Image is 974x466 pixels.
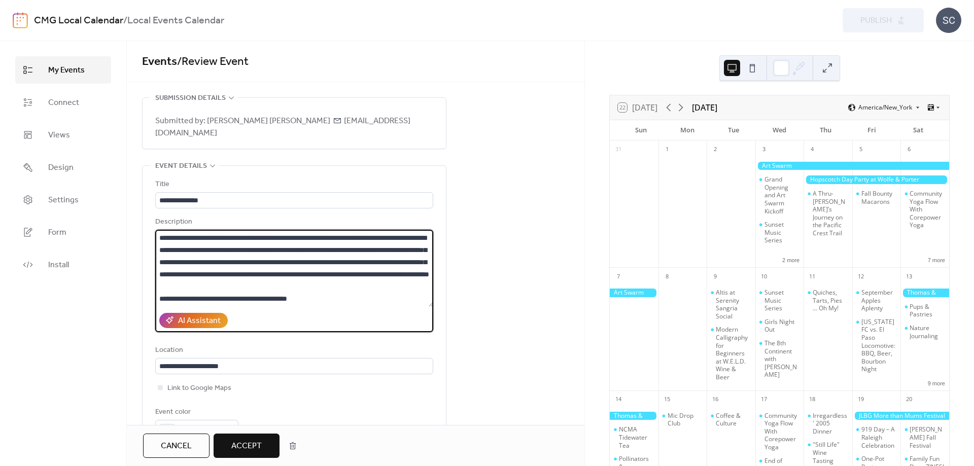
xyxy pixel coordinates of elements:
button: Cancel [143,434,210,458]
div: Modern Calligraphy for Beginners at W.E.L.D. Wine & Beer [707,326,755,381]
span: / Review Event [177,51,249,73]
div: Nature Journaling [900,324,949,340]
button: 2 more [778,255,804,264]
div: Grand Opening and Art Swarm Kickoff [755,175,804,215]
div: Thomas & Friends in the Garden at New Hope Valley Railway [610,412,658,420]
div: Irregardless' 2005 Dinner [804,412,852,436]
div: Girls Night Out [764,318,800,334]
span: Link to Google Maps [167,382,231,395]
div: [PERSON_NAME] Fall Festival [910,425,945,449]
span: Settings [48,194,79,206]
div: 12 [855,271,866,282]
div: JLBG More than Mums Festival [852,412,949,420]
span: Submission details [155,92,226,104]
div: Mic Drop Club [658,412,707,427]
div: Modern Calligraphy for Beginners at W.E.L.D. Wine & Beer [716,326,751,381]
div: 4 [807,144,818,155]
button: 9 more [924,378,949,387]
div: Coffee & Culture [707,412,755,427]
div: Fall Bounty Macarons [861,190,897,205]
button: 7 more [924,255,949,264]
div: "Still Life" Wine Tasting [804,441,852,464]
a: Events [142,51,177,73]
div: Hopscotch Day Party at Wolfe & Porter [804,175,949,184]
div: Title [155,178,431,191]
div: Quiches, Tarts, Pies ... Oh My! [804,289,852,312]
div: Sunset Music Series [764,221,800,244]
div: Nature Journaling [910,324,945,340]
div: 2 [710,144,721,155]
div: Fri [849,120,895,140]
div: Fall Bounty Macarons [852,190,901,205]
button: AI Assistant [159,313,228,328]
div: Quiches, Tarts, Pies ... Oh My! [813,289,848,312]
div: Coffee & Culture [716,412,751,427]
div: Pups & Pastries [900,303,949,318]
span: Install [48,259,69,271]
div: Sunset Music Series [755,289,804,312]
div: 20 [903,394,915,405]
div: 5 [855,144,866,155]
div: 17 [758,394,770,405]
div: The 8th Continent with [PERSON_NAME] [764,339,800,379]
div: 7 [613,271,624,282]
div: NCMA Tidewater Tea [619,425,654,449]
div: "Still Life" Wine Tasting [813,441,848,464]
div: 1 [662,144,673,155]
div: The 8th Continent with Dr. Meg Lowman [755,339,804,379]
span: Submitted by: [PERSON_NAME] [PERSON_NAME] [EMAIL_ADDRESS][DOMAIN_NAME] [155,115,433,139]
span: Connect [48,97,79,109]
b: / [123,11,127,30]
div: Mon [664,120,710,140]
div: Thu [803,120,849,140]
div: [DATE] [692,101,717,114]
div: Event color [155,406,236,418]
div: Art Swarm [755,162,949,170]
div: A Thru-Hiker’s Journey on the Pacific Crest Trail [804,190,852,237]
div: Location [155,344,431,356]
div: Art Swarm [610,289,658,297]
div: Description [155,216,431,228]
span: America/New_York [858,104,912,111]
a: Views [15,121,111,149]
div: 13 [903,271,915,282]
div: Thomas & Friends in the Garden at New Hope Valley Railway [900,289,949,297]
div: 9 [710,271,721,282]
div: Community Yoga Flow With Corepower Yoga [910,190,945,229]
div: Irregardless' 2005 Dinner [813,412,848,436]
div: Pups & Pastries [910,303,945,318]
div: A Thru-[PERSON_NAME]’s Journey on the Pacific Crest Trail [813,190,848,237]
a: Connect [15,89,111,116]
div: 16 [710,394,721,405]
div: Wed [756,120,803,140]
div: Sunset Music Series [755,221,804,244]
span: Event details [155,160,207,172]
div: North Carolina FC vs. El Paso Locomotive: BBQ, Beer, Bourbon Night [852,318,901,373]
div: Community Yoga Flow With Corepower Yoga [900,190,949,229]
span: Design [48,162,74,174]
b: Local Events Calendar [127,11,224,30]
div: Mic Drop Club [668,412,703,427]
div: 6 [903,144,915,155]
div: SC [936,8,961,33]
span: Form [48,227,66,239]
span: Cancel [161,440,192,452]
div: September Apples Aplenty [852,289,901,312]
div: Community Yoga Flow With Corepower Yoga [764,412,800,451]
div: NCMA Tidewater Tea [610,425,658,449]
span: Accept [231,440,262,452]
div: 15 [662,394,673,405]
div: 11 [807,271,818,282]
div: 18 [807,394,818,405]
span: Views [48,129,70,141]
div: Sat [895,120,941,140]
div: 8 [662,271,673,282]
div: Girls Night Out [755,318,804,334]
div: September Apples Aplenty [861,289,897,312]
div: 919 Day – A Raleigh Celebration [852,425,901,449]
div: Sun [618,120,664,140]
div: Tue [710,120,756,140]
a: Design [15,154,111,181]
div: AI Assistant [178,315,221,327]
